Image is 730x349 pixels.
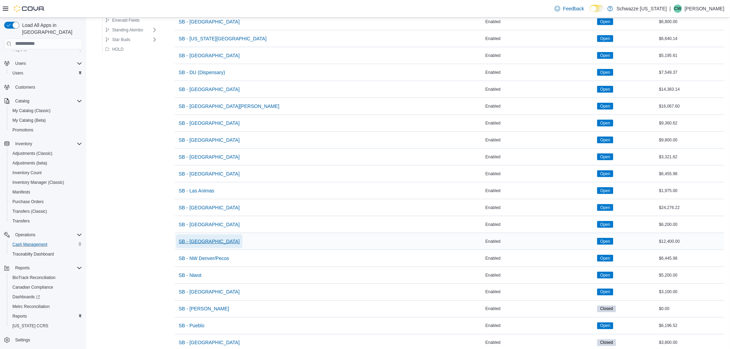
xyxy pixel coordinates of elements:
[12,59,82,68] span: Users
[600,52,610,59] span: Open
[112,17,140,23] span: Emerald Fields
[1,59,85,68] button: Users
[7,292,85,302] a: Dashboards
[658,170,724,178] div: $6,455.98
[12,264,32,272] button: Reports
[179,187,215,194] span: SB - Las Animas
[600,137,610,143] span: Open
[12,151,52,156] span: Adjustments (Classic)
[7,187,85,197] button: Manifests
[10,302,52,311] a: Metrc Reconciliation
[102,26,146,34] button: Standing Akimbo
[10,159,82,167] span: Adjustments (beta)
[484,237,596,246] div: Enabled
[563,5,584,12] span: Feedback
[600,306,613,312] span: Closed
[179,272,201,279] span: SB - Niwot
[484,203,596,212] div: Enabled
[7,68,85,78] button: Users
[112,37,130,42] span: Star Buds
[10,116,49,124] a: My Catalog (Beta)
[12,59,29,68] button: Users
[179,238,240,245] span: SB - [GEOGRAPHIC_DATA]
[658,254,724,262] div: $6,445.98
[484,220,596,229] div: Enabled
[10,283,56,291] a: Canadian Compliance
[658,339,724,347] div: $3,800.00
[176,82,243,96] button: SB - [GEOGRAPHIC_DATA]
[597,272,613,279] span: Open
[112,27,143,32] span: Standing Akimbo
[12,118,46,123] span: My Catalog (Beta)
[484,322,596,330] div: Enabled
[176,32,269,46] button: SB - [US_STATE][GEOGRAPHIC_DATA]
[12,251,54,257] span: Traceabilty Dashboard
[484,85,596,93] div: Enabled
[176,116,243,130] button: SB - [GEOGRAPHIC_DATA]
[176,268,204,282] button: SB - Niwot
[600,238,610,245] span: Open
[179,306,229,312] span: SB - [PERSON_NAME]
[484,51,596,60] div: Enabled
[597,238,613,245] span: Open
[600,69,610,76] span: Open
[12,242,47,247] span: Cash Management
[7,149,85,158] button: Adjustments (Classic)
[658,18,724,26] div: $6,800.00
[12,83,38,91] a: Customers
[12,180,64,185] span: Inventory Manager (Classic)
[658,305,724,313] div: $0.00
[176,218,243,231] button: SB - [GEOGRAPHIC_DATA]
[12,140,35,148] button: Inventory
[597,255,613,262] span: Open
[12,70,23,76] span: Users
[12,275,56,280] span: BioTrack Reconciliation
[484,254,596,262] div: Enabled
[484,34,596,43] div: Enabled
[10,107,82,115] span: My Catalog (Classic)
[12,323,48,329] span: [US_STATE] CCRS
[7,178,85,187] button: Inventory Manager (Classic)
[600,340,613,346] span: Closed
[10,149,82,158] span: Adjustments (Classic)
[7,302,85,311] button: Metrc Reconciliation
[590,5,604,12] input: Dark Mode
[19,22,82,36] span: Load All Apps in [GEOGRAPHIC_DATA]
[7,125,85,135] button: Promotions
[176,167,243,181] button: SB - [GEOGRAPHIC_DATA]
[658,237,724,246] div: $12,400.00
[12,140,82,148] span: Inventory
[685,4,724,13] p: [PERSON_NAME]
[10,107,53,115] a: My Catalog (Classic)
[484,170,596,178] div: Enabled
[10,322,82,330] span: Washington CCRS
[176,184,217,198] button: SB - Las Animas
[179,221,240,228] span: SB - [GEOGRAPHIC_DATA]
[484,187,596,195] div: Enabled
[10,283,82,291] span: Canadian Compliance
[12,231,82,239] span: Operations
[12,304,50,309] span: Metrc Reconciliation
[600,103,610,109] span: Open
[597,322,613,329] span: Open
[12,313,27,319] span: Reports
[179,52,240,59] span: SB - [GEOGRAPHIC_DATA]
[600,323,610,329] span: Open
[179,103,279,110] span: SB - [GEOGRAPHIC_DATA][PERSON_NAME]
[15,265,30,271] span: Reports
[600,36,610,42] span: Open
[176,66,228,79] button: SB - DU (Dispensary)
[597,289,613,296] span: Open
[600,272,610,278] span: Open
[616,4,667,13] p: Schwazze [US_STATE]
[10,240,50,249] a: Cash Management
[7,273,85,282] button: BioTrack Reconciliation
[176,251,232,265] button: SB - NW Denver/Pecos
[10,69,82,77] span: Users
[658,51,724,60] div: $5,195.61
[15,232,36,238] span: Operations
[7,207,85,216] button: Transfers (Classic)
[12,160,47,166] span: Adjustments (beta)
[597,306,616,312] span: Closed
[179,120,240,127] span: SB - [GEOGRAPHIC_DATA]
